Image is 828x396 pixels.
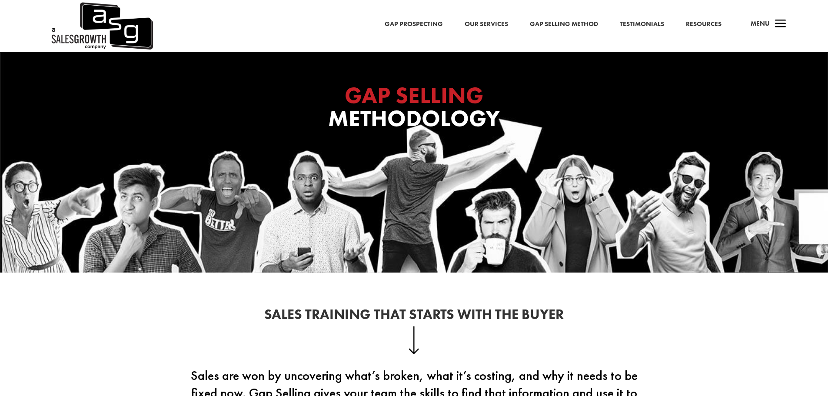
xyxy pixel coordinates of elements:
[180,308,649,326] h2: Sales Training That Starts With the Buyer
[240,84,588,134] h1: Methodology
[385,19,443,30] a: Gap Prospecting
[751,19,770,28] span: Menu
[409,326,419,354] img: down-arrow
[465,19,508,30] a: Our Services
[345,80,483,110] span: GAP SELLING
[686,19,722,30] a: Resources
[530,19,598,30] a: Gap Selling Method
[772,16,789,33] span: a
[620,19,664,30] a: Testimonials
